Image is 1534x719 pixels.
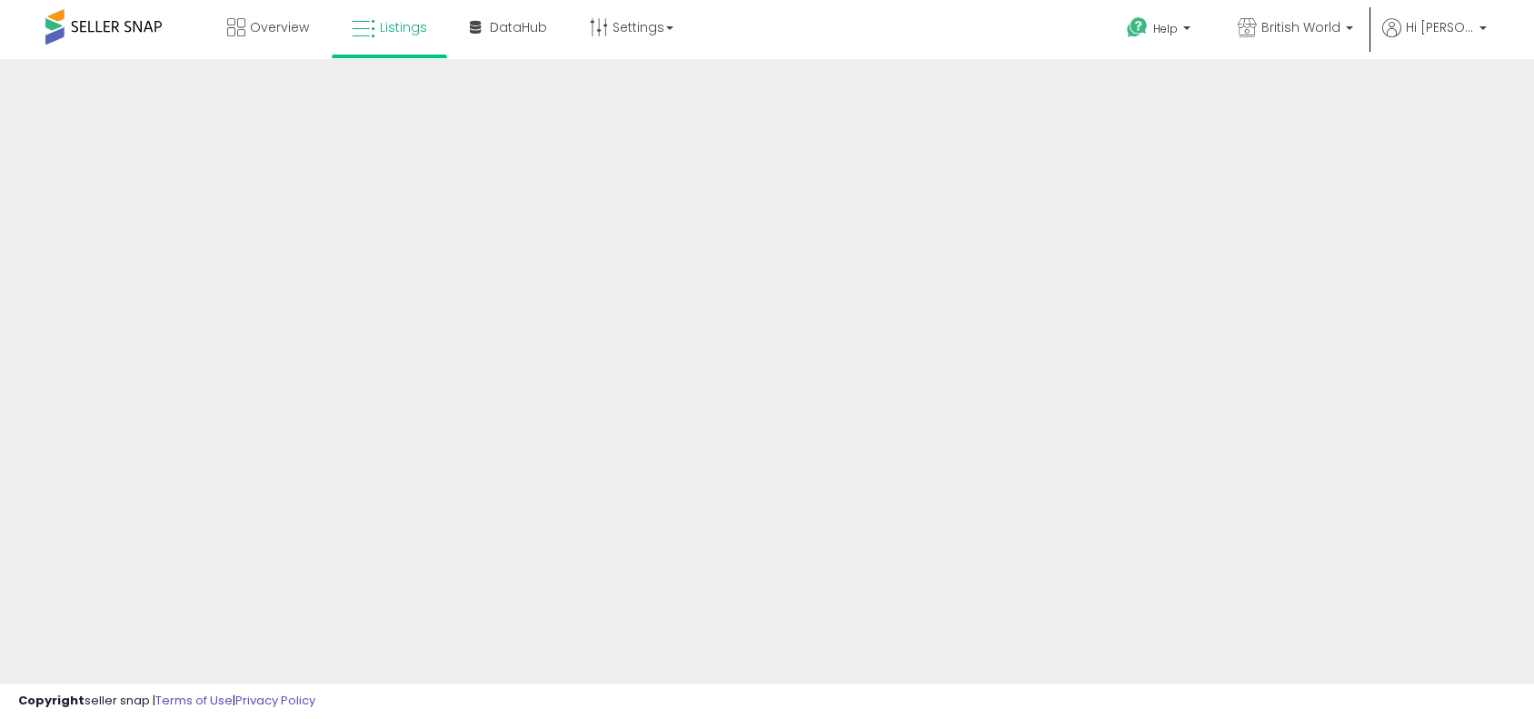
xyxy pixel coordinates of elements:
[250,18,309,36] span: Overview
[490,18,547,36] span: DataHub
[380,18,427,36] span: Listings
[1153,21,1178,36] span: Help
[1112,3,1209,59] a: Help
[1406,18,1474,36] span: Hi [PERSON_NAME]
[235,692,315,709] a: Privacy Policy
[18,693,315,710] div: seller snap | |
[1261,18,1340,36] span: British World
[18,692,85,709] strong: Copyright
[1382,18,1487,59] a: Hi [PERSON_NAME]
[155,692,233,709] a: Terms of Use
[1126,16,1149,39] i: Get Help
